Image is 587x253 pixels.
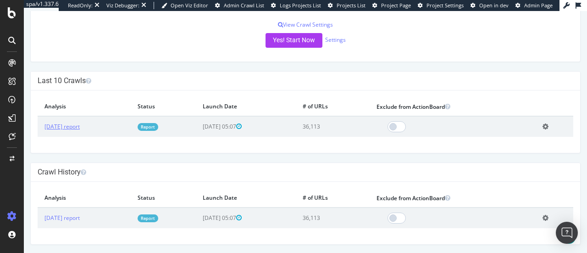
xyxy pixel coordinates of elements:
[21,203,56,211] a: [DATE] report
[172,86,272,105] th: Launch Date
[272,86,346,105] th: # of URLs
[68,2,93,9] div: ReadOnly:
[107,178,172,197] th: Status
[21,112,56,119] a: [DATE] report
[14,86,107,105] th: Analysis
[381,2,411,9] span: Project Page
[14,178,107,197] th: Analysis
[556,222,578,244] div: Open Intercom Messenger
[280,2,321,9] span: Logs Projects List
[301,25,322,33] a: Settings
[114,203,134,211] a: Report
[337,2,365,9] span: Projects List
[471,2,509,9] a: Open in dev
[106,2,139,9] div: Viz Debugger:
[224,2,264,9] span: Admin Crawl List
[426,2,464,9] span: Project Settings
[271,2,321,9] a: Logs Projects List
[14,65,549,74] h4: Last 10 Crawls
[272,197,346,217] td: 36,113
[372,2,411,9] a: Project Page
[346,178,512,197] th: Exclude from ActionBoard
[524,2,553,9] span: Admin Page
[172,178,272,197] th: Launch Date
[515,2,553,9] a: Admin Page
[479,2,509,9] span: Open in dev
[161,2,208,9] a: Open Viz Editor
[242,22,299,37] button: Yes! Start Now
[171,2,208,9] span: Open Viz Editor
[179,112,218,119] span: [DATE] 05:07
[272,105,346,126] td: 36,113
[14,10,549,17] p: View Crawl Settings
[346,86,512,105] th: Exclude from ActionBoard
[418,2,464,9] a: Project Settings
[107,86,172,105] th: Status
[328,2,365,9] a: Projects List
[14,157,549,166] h4: Crawl History
[272,178,346,197] th: # of URLs
[114,112,134,120] a: Report
[179,203,218,211] span: [DATE] 05:07
[215,2,264,9] a: Admin Crawl List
